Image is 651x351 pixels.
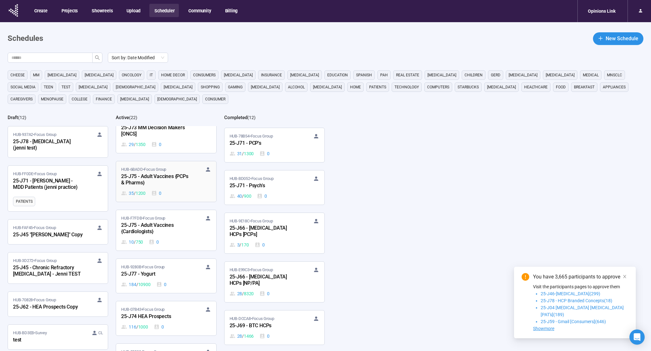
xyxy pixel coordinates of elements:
[10,72,25,78] span: cheese
[13,258,57,264] span: HUB-3D272 • Focus Group
[465,72,483,78] span: children
[427,72,456,78] span: [MEDICAL_DATA]
[603,84,626,90] span: appliances
[396,72,419,78] span: real estate
[394,84,419,90] span: technology
[584,5,619,17] div: Opinions Link
[136,323,138,330] span: /
[13,138,83,152] div: 25-J78 - [MEDICAL_DATA] (jenni test)
[116,301,216,335] a: HUB-07B43•Focus Group25-J74 HEA Prospects116 / 10000
[487,84,516,90] span: [MEDICAL_DATA]
[121,4,145,17] button: Upload
[121,221,191,236] div: 25-J75 - Adult Vaccines {Cardiologists}
[350,84,361,90] span: home
[13,225,56,231] span: HUB-FAF45 • Focus Group
[116,259,216,293] a: HUB-9280B•Focus Group25-J77 - Yogurt184 / 109000
[44,84,53,90] span: Teen
[230,133,273,139] span: HUB-78B54 • Focus Group
[121,124,191,138] div: 25-J73 MM Decision Makers [ONCS]
[541,298,612,303] span: 25-J78 - HCP Branded Concepts(18)
[228,84,243,90] span: gaming
[230,175,274,182] span: HUB-BD052 • Focus Group
[244,150,254,157] span: 1300
[622,274,627,279] span: close
[225,213,324,253] a: HUB-9E18C•Focus Group25-J66 - [MEDICAL_DATA] HCPs [PCPs]3 / 1700
[244,333,254,340] span: 1466
[136,239,143,246] span: 750
[225,128,324,162] a: HUB-78B54•Focus Group25-J71 - PCP's31 / 13000
[259,333,270,340] div: 0
[598,36,603,41] span: plus
[18,115,26,120] span: ( 12 )
[151,141,161,148] div: 0
[546,72,575,78] span: [MEDICAL_DATA]
[56,4,82,17] button: Projects
[225,170,324,205] a: HUB-BD052•Focus Group25-J71 - Psych's40 / 9000
[121,270,191,278] div: 25-J77 - Yogurt
[583,72,599,78] span: medical
[288,84,305,90] span: alcohol
[259,290,270,297] div: 0
[313,84,342,90] span: [MEDICAL_DATA]
[8,325,108,349] a: HUB-BD3EB•Survey CLtest
[491,72,500,78] span: GERD
[230,333,254,340] div: 28
[13,303,83,311] div: 25-J62 - HEA Prospects Copy
[242,150,244,157] span: /
[13,336,83,344] div: test
[120,96,149,102] span: [MEDICAL_DATA]
[230,316,274,322] span: HUB-DCCA8 • Focus Group
[593,32,643,45] button: plusNew Schedule
[95,55,100,60] span: search
[138,281,151,288] span: 10900
[533,326,554,331] span: Showmore
[259,150,270,157] div: 0
[16,198,32,205] span: Patients
[138,323,148,330] span: 1000
[509,72,537,78] span: [MEDICAL_DATA]
[10,96,33,102] span: caregivers
[458,84,479,90] span: starbucks
[129,115,137,120] span: ( 22 )
[8,252,108,284] a: HUB-3D272•Focus Group25-J45 - Chronic Refractory [MEDICAL_DATA] - Jenni TEST
[224,72,253,78] span: [MEDICAL_DATA]
[8,115,18,120] h2: Draft
[72,96,88,102] span: college
[183,4,215,17] button: Community
[13,171,57,177] span: HUB-FF0DE • Focus Group
[116,210,216,251] a: HUB-F7FDB•Focus Group25-J75 - Adult Vaccines {Cardiologists}10 / 7500
[13,131,56,138] span: HUB-937A2 • Focus Group
[574,84,595,90] span: breakfast
[230,241,249,248] div: 3
[136,281,138,288] span: /
[230,182,299,190] div: 25-J71 - Psych's
[230,224,299,239] div: 25-J66 - [MEDICAL_DATA] HCPs [PCPs]
[241,241,249,248] span: 170
[290,72,319,78] span: [MEDICAL_DATA]
[13,330,47,336] span: HUB-BD3EB • Survey
[8,220,108,244] a: HUB-FAF45•Focus Group25-J45 "[PERSON_NAME]" Copy
[62,84,70,90] span: Test
[112,53,164,62] span: Sort by: Date Modified
[629,329,645,345] div: Open Intercom Messenger
[121,173,191,187] div: 25-J75 - Adult Vaccines {PCPs & Pharms}
[157,96,197,102] span: [DEMOGRAPHIC_DATA]
[239,241,241,248] span: /
[121,239,143,246] div: 10
[122,72,141,78] span: oncology
[29,4,52,17] button: Create
[220,4,242,17] button: Billing
[87,4,117,17] button: Showreels
[116,161,216,202] a: HUB-6BADD•Focus Group25-J75 - Adult Vaccines {PCPs & Pharms}35 / 12000
[541,291,600,296] span: 25-J46-[MEDICAL_DATA](299)
[121,141,146,148] div: 29
[13,231,83,239] div: 25-J45 "[PERSON_NAME]" Copy
[327,72,348,78] span: education
[230,139,299,148] div: 25-J71 - PCP's
[134,239,136,246] span: /
[121,166,166,173] span: HUB-6BADD • Focus Group
[522,273,529,281] span: exclamation-circle
[230,193,251,200] div: 40
[261,72,282,78] span: Insurance
[121,215,165,221] span: HUB-F7FDB • Focus Group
